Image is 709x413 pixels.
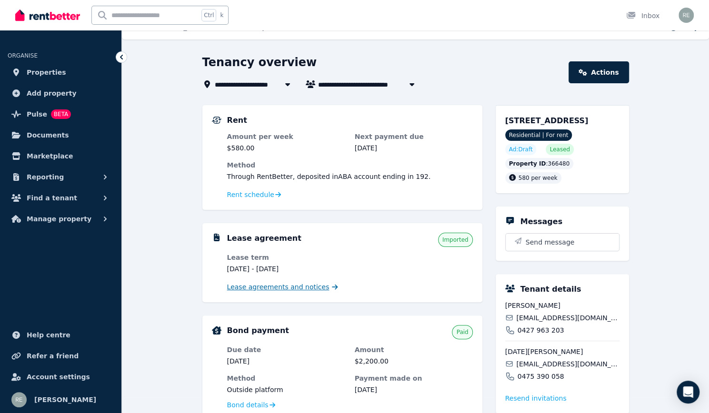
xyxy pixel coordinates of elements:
[227,282,330,292] span: Lease agreements and notices
[227,190,281,199] a: Rent schedule
[15,8,80,22] img: RentBetter
[8,188,114,207] button: Find a tenant
[509,160,546,167] span: Property ID
[27,150,73,162] span: Marketplace
[505,393,567,403] button: Resend invitations
[8,63,114,82] a: Properties
[8,147,114,166] a: Marketplace
[51,109,71,119] span: BETA
[677,381,699,403] div: Open Intercom Messenger
[227,282,338,292] a: Lease agreements and notices
[220,11,223,19] span: k
[27,371,90,383] span: Account settings
[27,192,77,204] span: Find a tenant
[8,126,114,145] a: Documents
[355,374,473,383] dt: Payment made on
[505,129,572,141] span: Residential | For rent
[355,385,473,394] dd: [DATE]
[8,167,114,187] button: Reporting
[227,190,274,199] span: Rent schedule
[549,146,569,153] span: Leased
[227,160,473,170] dt: Method
[505,347,619,356] span: [DATE][PERSON_NAME]
[27,88,77,99] span: Add property
[27,350,79,362] span: Refer a friend
[8,367,114,386] a: Account settings
[8,84,114,103] a: Add property
[505,158,574,169] div: : 366480
[227,356,345,366] dd: [DATE]
[506,234,619,251] button: Send message
[569,61,629,83] a: Actions
[227,253,345,262] dt: Lease term
[27,108,47,120] span: Pulse
[355,143,473,153] dd: [DATE]
[227,264,345,274] dd: [DATE] - [DATE]
[520,284,581,295] h5: Tenant details
[518,325,564,335] span: 0427 963 203
[505,116,589,125] span: [STREET_ADDRESS]
[27,171,64,183] span: Reporting
[212,326,221,334] img: Bond Details
[456,328,468,336] span: Paid
[227,132,345,141] dt: Amount per week
[227,325,289,336] h5: Bond payment
[27,67,66,78] span: Properties
[227,345,345,354] dt: Due date
[227,374,345,383] dt: Method
[505,301,619,310] span: [PERSON_NAME]
[355,132,473,141] dt: Next payment due
[516,359,619,369] span: [EMAIL_ADDRESS][DOMAIN_NAME]
[27,129,69,141] span: Documents
[27,329,70,341] span: Help centre
[505,393,567,403] span: Resend invitation s
[8,209,114,228] button: Manage property
[227,233,301,244] h5: Lease agreement
[227,143,345,153] dd: $580.00
[442,236,469,244] span: Imported
[355,345,473,354] dt: Amount
[519,175,558,181] span: 580 per week
[526,237,575,247] span: Send message
[679,8,694,23] img: Ryan Eden
[212,117,221,124] img: Rental Payments
[227,115,247,126] h5: Rent
[27,213,91,225] span: Manage property
[11,392,27,407] img: Ryan Eden
[34,394,96,405] span: [PERSON_NAME]
[626,11,659,20] div: Inbox
[8,346,114,365] a: Refer a friend
[8,325,114,344] a: Help centre
[227,173,431,180] span: Through RentBetter , deposited in ABA account ending in 192 .
[227,400,269,410] span: Bond details
[8,52,38,59] span: ORGANISE
[509,146,533,153] span: Ad: Draft
[201,9,216,21] span: Ctrl
[202,55,317,70] h1: Tenancy overview
[227,400,275,410] a: Bond details
[518,372,564,381] span: 0475 390 058
[227,385,345,394] dd: Outside platform
[355,356,473,366] dd: $2,200.00
[516,313,619,323] span: [EMAIL_ADDRESS][DOMAIN_NAME]
[520,216,562,227] h5: Messages
[8,105,114,124] a: PulseBETA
